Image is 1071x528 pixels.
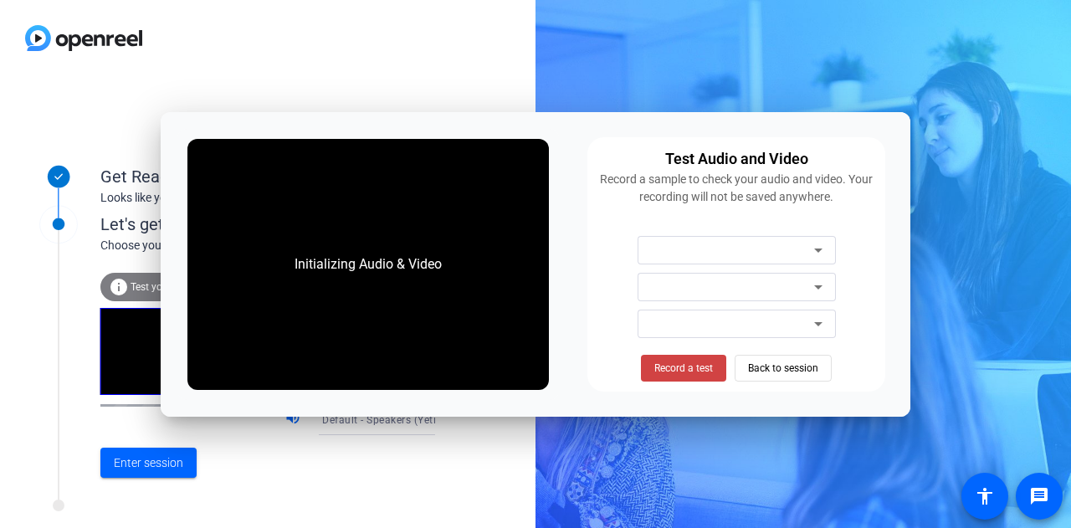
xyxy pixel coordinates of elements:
mat-icon: volume_up [284,409,305,429]
div: Initializing Audio & Video [278,238,459,291]
div: Test Audio and Video [665,147,808,171]
button: Back to session [735,355,832,382]
span: Default - Speakers (Yeti Stereo Microphone) (046d:0ab7) [322,413,598,426]
span: Test your audio and video [131,281,247,293]
span: Record a test [654,361,713,376]
button: Record a test [641,355,726,382]
span: Back to session [748,352,818,384]
div: Looks like you've been invited to join [100,189,435,207]
mat-icon: info [109,277,129,297]
div: Record a sample to check your audio and video. Your recording will not be saved anywhere. [597,171,875,206]
div: Let's get connected. [100,212,469,237]
mat-icon: message [1029,486,1049,506]
div: Choose your settings [100,237,469,254]
mat-icon: accessibility [975,486,995,506]
span: Enter session [114,454,183,472]
div: Get Ready! [100,164,435,189]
